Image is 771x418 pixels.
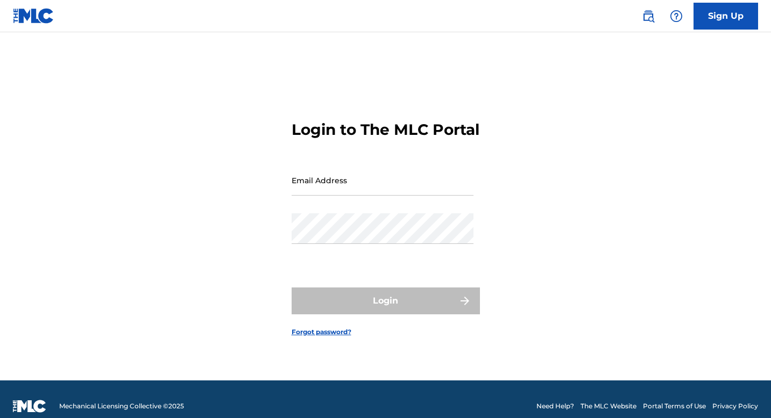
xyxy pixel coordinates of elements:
span: Mechanical Licensing Collective © 2025 [59,401,184,411]
a: The MLC Website [581,401,636,411]
img: search [642,10,655,23]
h3: Login to The MLC Portal [292,120,479,139]
a: Public Search [638,5,659,27]
a: Sign Up [694,3,758,30]
a: Forgot password? [292,327,351,337]
img: logo [13,400,46,413]
img: MLC Logo [13,8,54,24]
a: Privacy Policy [712,401,758,411]
div: Help [666,5,687,27]
a: Need Help? [536,401,574,411]
img: help [670,10,683,23]
a: Portal Terms of Use [643,401,706,411]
